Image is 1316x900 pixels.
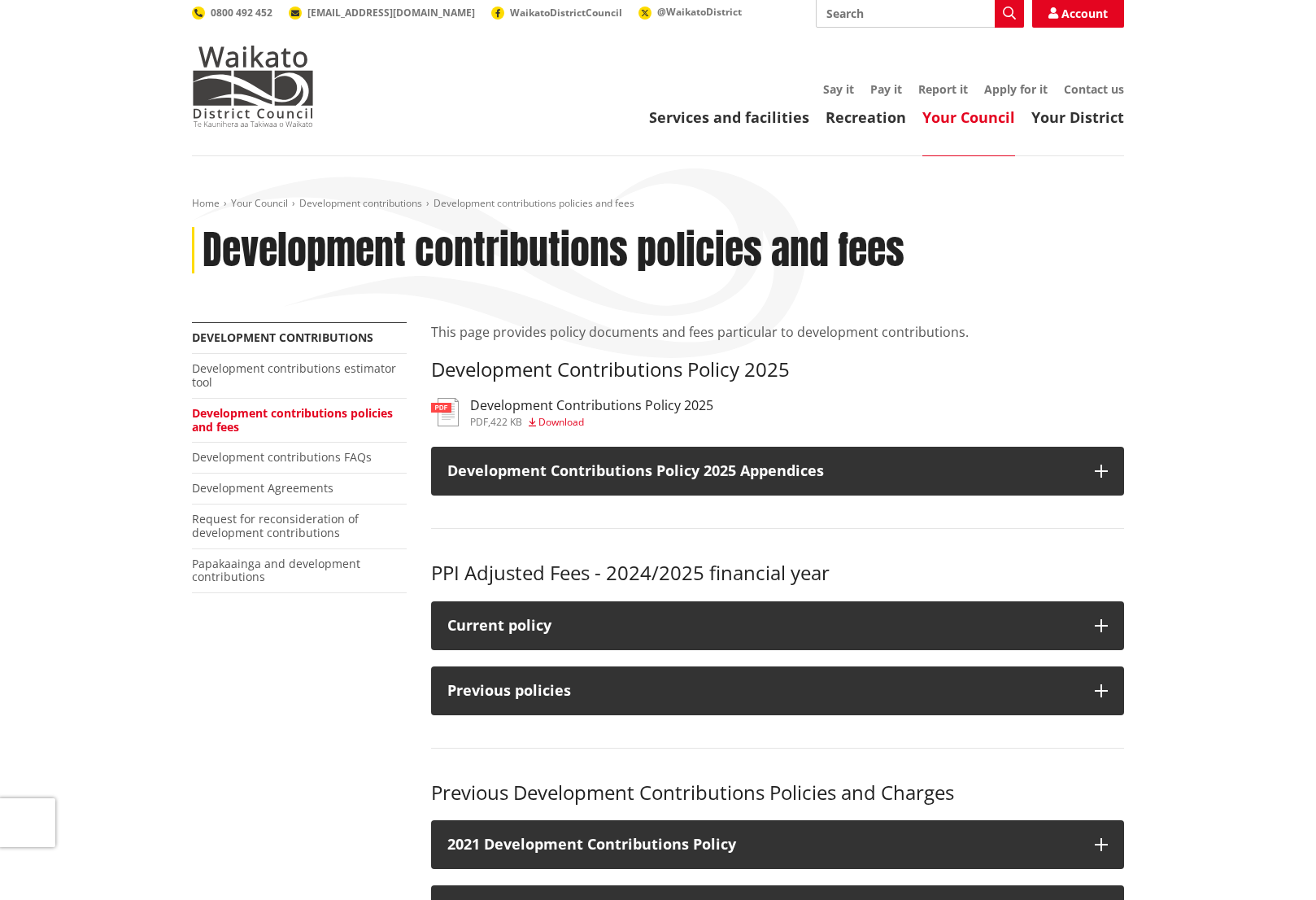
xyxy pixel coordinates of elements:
[638,5,742,19] a: @WaikatoDistrict
[434,196,634,210] span: Development contributions policies and fees
[447,683,1079,699] div: Previous policies
[299,196,422,210] a: Development contributions
[431,820,1124,869] button: 2021 Development Contributions Policy
[192,480,333,496] a: Development Agreements
[192,511,359,540] a: Request for reconsideration of development contributions
[307,6,475,20] span: [EMAIL_ADDRESS][DOMAIN_NAME]
[192,360,396,390] a: Development contributions estimator tool
[431,322,1124,342] p: This page provides policy documents and fees particular to development contributions.
[431,781,1124,805] h3: Previous Development Contributions Policies and Charges
[431,666,1124,715] button: Previous policies
[657,5,742,19] span: @WaikatoDistrict
[192,330,373,345] a: Development contributions
[431,398,459,426] img: document-pdf.svg
[447,463,1079,479] h3: Development Contributions Policy 2025 Appendices
[823,81,854,97] a: Say it
[984,81,1048,97] a: Apply for it
[431,358,1124,382] h3: Development Contributions Policy 2025
[510,6,622,20] span: WaikatoDistrictCouncil
[490,415,522,429] span: 422 KB
[1031,107,1124,127] a: Your District
[918,81,968,97] a: Report it
[192,46,314,127] img: Waikato District Council - Te Kaunihera aa Takiwaa o Waikato
[649,107,809,127] a: Services and facilities
[431,561,1124,585] h3: PPI Adjusted Fees - 2024/2025 financial year
[1241,832,1300,890] iframe: Messenger Launcher
[231,196,288,210] a: Your Council
[922,107,1015,127] a: Your Council
[192,556,360,585] a: Papakaainga and development contributions
[289,6,475,20] a: [EMAIL_ADDRESS][DOMAIN_NAME]
[203,227,904,274] h1: Development contributions policies and fees
[192,197,1124,211] nav: breadcrumb
[431,398,713,427] a: Development Contributions Policy 2025 pdf,422 KB Download
[447,837,1079,853] h3: 2021 Development Contributions Policy
[826,107,906,127] a: Recreation
[192,405,393,435] a: Development contributions policies and fees
[431,447,1124,496] button: Development Contributions Policy 2025 Appendices
[491,6,622,20] a: WaikatoDistrictCouncil
[538,415,584,429] span: Download
[1064,81,1124,97] a: Contact us
[192,449,372,465] a: Development contributions FAQs
[192,6,272,20] a: 0800 492 452
[470,398,713,413] h3: Development Contributions Policy 2025
[211,6,272,20] span: 0800 492 452
[447,618,1079,634] div: Current policy
[192,196,220,210] a: Home
[470,415,488,429] span: pdf
[431,601,1124,650] button: Current policy
[470,417,713,427] div: ,
[870,81,902,97] a: Pay it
